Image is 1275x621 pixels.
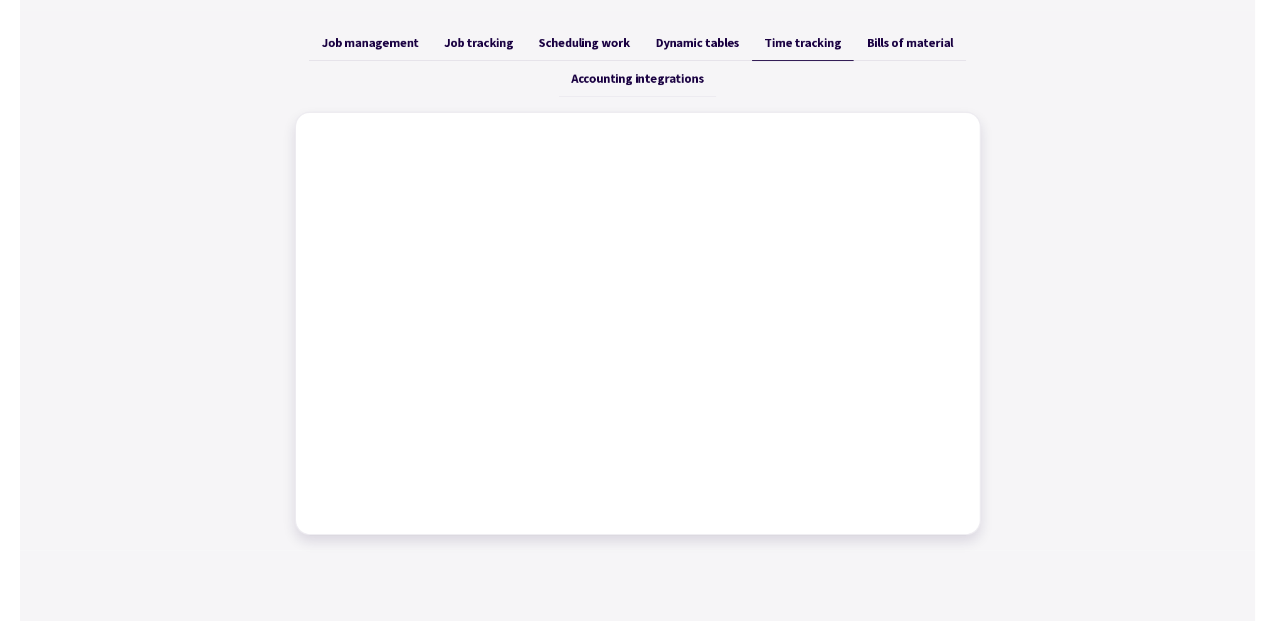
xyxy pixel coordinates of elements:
[309,125,967,521] iframe: Factory - Tracking time worked and creating timesheets
[571,71,704,86] span: Accounting integrations
[764,35,841,50] span: Time tracking
[322,35,419,50] span: Job management
[539,35,630,50] span: Scheduling work
[444,35,514,50] span: Job tracking
[866,35,953,50] span: Bills of material
[1066,486,1275,621] iframe: Chat Widget
[655,35,739,50] span: Dynamic tables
